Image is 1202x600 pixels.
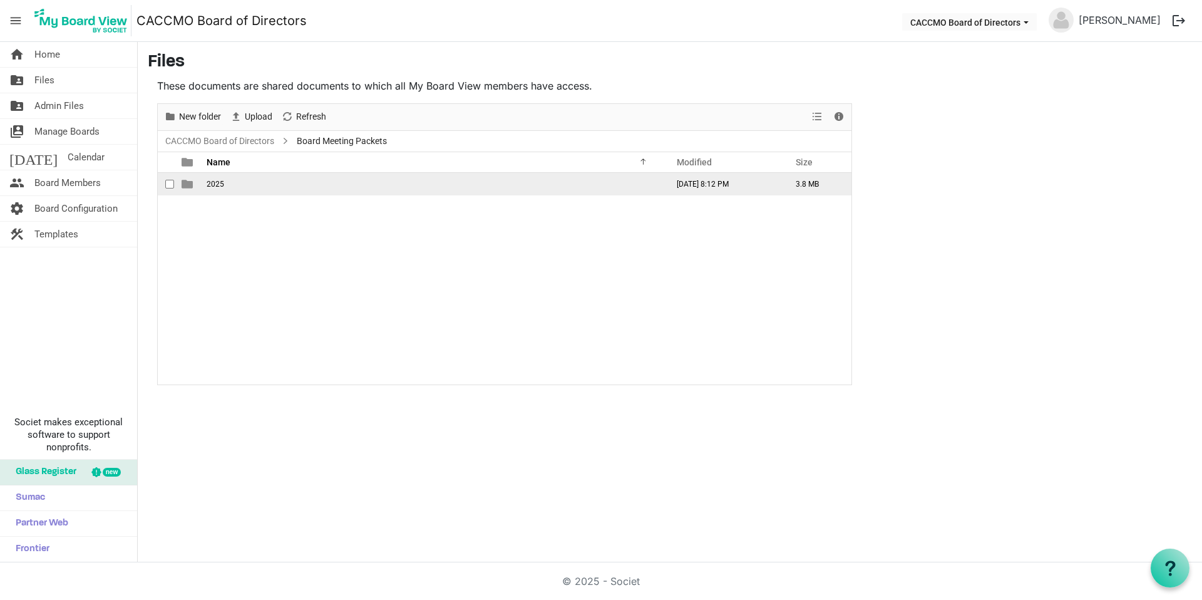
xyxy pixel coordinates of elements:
[1074,8,1166,33] a: [PERSON_NAME]
[225,104,277,130] div: Upload
[228,109,275,125] button: Upload
[562,575,640,587] a: © 2025 - Societ
[203,173,664,195] td: 2025 is template cell column header Name
[9,68,24,93] span: folder_shared
[207,157,230,167] span: Name
[809,109,824,125] button: View dropdownbutton
[103,468,121,477] div: new
[160,104,225,130] div: New folder
[677,157,712,167] span: Modified
[34,119,100,144] span: Manage Boards
[9,145,58,170] span: [DATE]
[277,104,331,130] div: Refresh
[163,133,277,149] a: CACCMO Board of Directors
[783,173,851,195] td: 3.8 MB is template cell column header Size
[1166,8,1192,34] button: logout
[178,109,222,125] span: New folder
[157,78,852,93] p: These documents are shared documents to which all My Board View members have access.
[34,170,101,195] span: Board Members
[9,485,45,510] span: Sumac
[9,42,24,67] span: home
[828,104,850,130] div: Details
[902,13,1037,31] button: CACCMO Board of Directors dropdownbutton
[207,180,224,189] span: 2025
[34,93,84,118] span: Admin Files
[34,196,118,221] span: Board Configuration
[68,145,105,170] span: Calendar
[279,109,329,125] button: Refresh
[9,196,24,221] span: settings
[9,537,49,562] span: Frontier
[9,511,68,536] span: Partner Web
[162,109,223,125] button: New folder
[4,9,28,33] span: menu
[1049,8,1074,33] img: no-profile-picture.svg
[831,109,848,125] button: Details
[9,93,24,118] span: folder_shared
[9,170,24,195] span: people
[34,222,78,247] span: Templates
[664,173,783,195] td: August 29, 2025 8:12 PM column header Modified
[796,157,813,167] span: Size
[34,42,60,67] span: Home
[6,416,131,453] span: Societ makes exceptional software to support nonprofits.
[9,119,24,144] span: switch_account
[9,460,76,485] span: Glass Register
[244,109,274,125] span: Upload
[34,68,54,93] span: Files
[174,173,203,195] td: is template cell column header type
[31,5,131,36] img: My Board View Logo
[295,109,327,125] span: Refresh
[148,52,1192,73] h3: Files
[31,5,136,36] a: My Board View Logo
[136,8,307,33] a: CACCMO Board of Directors
[807,104,828,130] div: View
[9,222,24,247] span: construction
[294,133,389,149] span: Board Meeting Packets
[158,173,174,195] td: checkbox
